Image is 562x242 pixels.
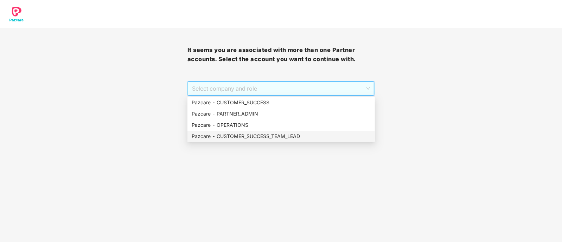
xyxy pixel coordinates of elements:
[187,131,375,142] div: Pazcare - CUSTOMER_SUCCESS_TEAM_LEAD
[187,119,375,131] div: Pazcare - OPERATIONS
[187,97,375,108] div: Pazcare - CUSTOMER_SUCCESS
[192,110,371,118] div: Pazcare - PARTNER_ADMIN
[187,46,375,64] h3: It seems you are associated with more than one Partner accounts. Select the account you want to c...
[192,82,370,95] span: Select company and role
[192,132,371,140] div: Pazcare - CUSTOMER_SUCCESS_TEAM_LEAD
[187,108,375,119] div: Pazcare - PARTNER_ADMIN
[192,121,371,129] div: Pazcare - OPERATIONS
[192,99,371,106] div: Pazcare - CUSTOMER_SUCCESS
